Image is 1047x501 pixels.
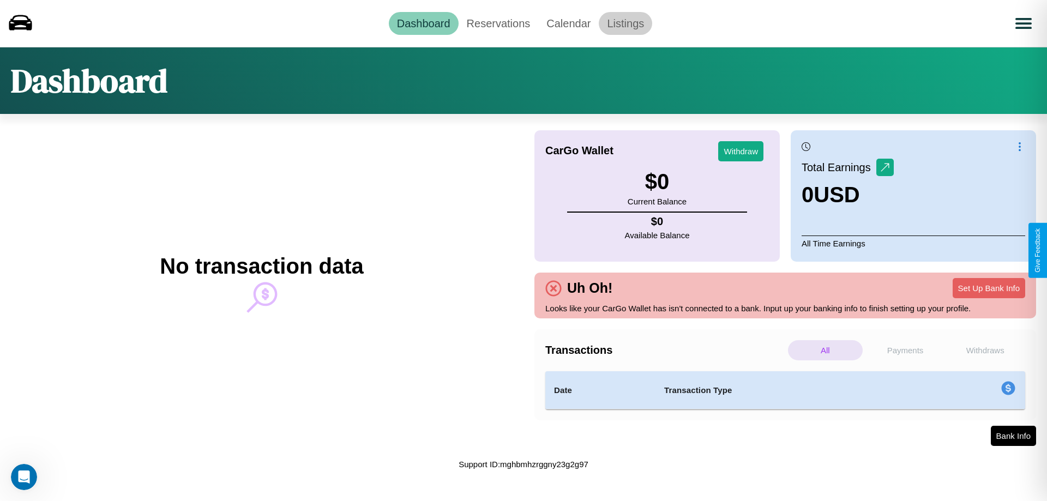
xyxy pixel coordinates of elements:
button: Withdraw [718,141,763,161]
h2: No transaction data [160,254,363,279]
h4: Uh Oh! [562,280,618,296]
h4: Transactions [545,344,785,357]
button: Bank Info [991,426,1036,446]
h1: Dashboard [11,58,167,103]
h4: Transaction Type [664,384,912,397]
p: Total Earnings [802,158,876,177]
table: simple table [545,371,1025,409]
a: Calendar [538,12,599,35]
h3: 0 USD [802,183,894,207]
p: All [788,340,863,360]
button: Open menu [1008,8,1039,39]
a: Listings [599,12,652,35]
h4: $ 0 [625,215,690,228]
p: Available Balance [625,228,690,243]
a: Reservations [459,12,539,35]
p: Withdraws [948,340,1022,360]
h4: CarGo Wallet [545,144,613,157]
p: Payments [868,340,943,360]
h3: $ 0 [628,170,687,194]
a: Dashboard [389,12,459,35]
iframe: Intercom live chat [11,464,37,490]
div: Give Feedback [1034,228,1042,273]
button: Set Up Bank Info [953,278,1025,298]
h4: Date [554,384,647,397]
p: Support ID: mghbmhzrggny23g2g97 [459,457,588,472]
p: Looks like your CarGo Wallet has isn't connected to a bank. Input up your banking info to finish ... [545,301,1025,316]
p: All Time Earnings [802,236,1025,251]
p: Current Balance [628,194,687,209]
